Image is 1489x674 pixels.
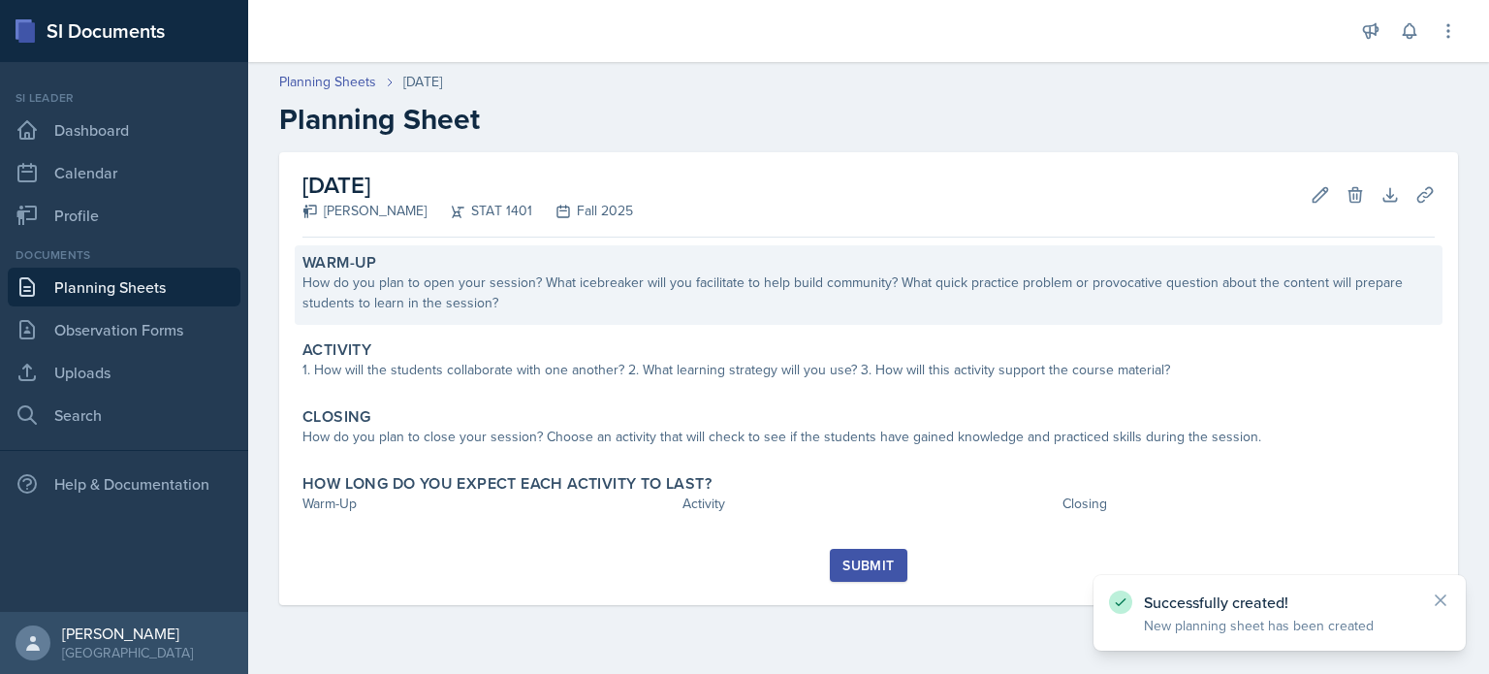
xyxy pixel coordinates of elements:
label: How long do you expect each activity to last? [302,474,712,494]
div: Activity [682,494,1055,514]
a: Search [8,396,240,434]
div: [DATE] [403,72,442,92]
label: Activity [302,340,371,360]
div: How do you plan to close your session? Choose an activity that will check to see if the students ... [302,427,1435,447]
a: Uploads [8,353,240,392]
div: [PERSON_NAME] [62,624,193,643]
a: Dashboard [8,111,240,149]
div: Warm-Up [302,494,675,514]
div: Si leader [8,89,240,107]
a: Observation Forms [8,310,240,349]
div: [GEOGRAPHIC_DATA] [62,643,193,662]
a: Planning Sheets [279,72,376,92]
div: Closing [1062,494,1435,514]
a: Profile [8,196,240,235]
div: Fall 2025 [532,201,633,221]
div: Submit [842,558,894,573]
div: How do you plan to open your session? What icebreaker will you facilitate to help build community... [302,273,1435,313]
h2: [DATE] [302,168,633,203]
label: Closing [302,407,371,427]
a: Planning Sheets [8,268,240,306]
div: [PERSON_NAME] [302,201,427,221]
div: Documents [8,246,240,264]
div: 1. How will the students collaborate with one another? 2. What learning strategy will you use? 3.... [302,360,1435,380]
button: Submit [830,549,906,582]
p: Successfully created! [1144,593,1415,612]
label: Warm-Up [302,253,377,273]
div: STAT 1401 [427,201,532,221]
a: Calendar [8,153,240,192]
h2: Planning Sheet [279,102,1458,137]
p: New planning sheet has been created [1144,616,1415,635]
div: Help & Documentation [8,465,240,503]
